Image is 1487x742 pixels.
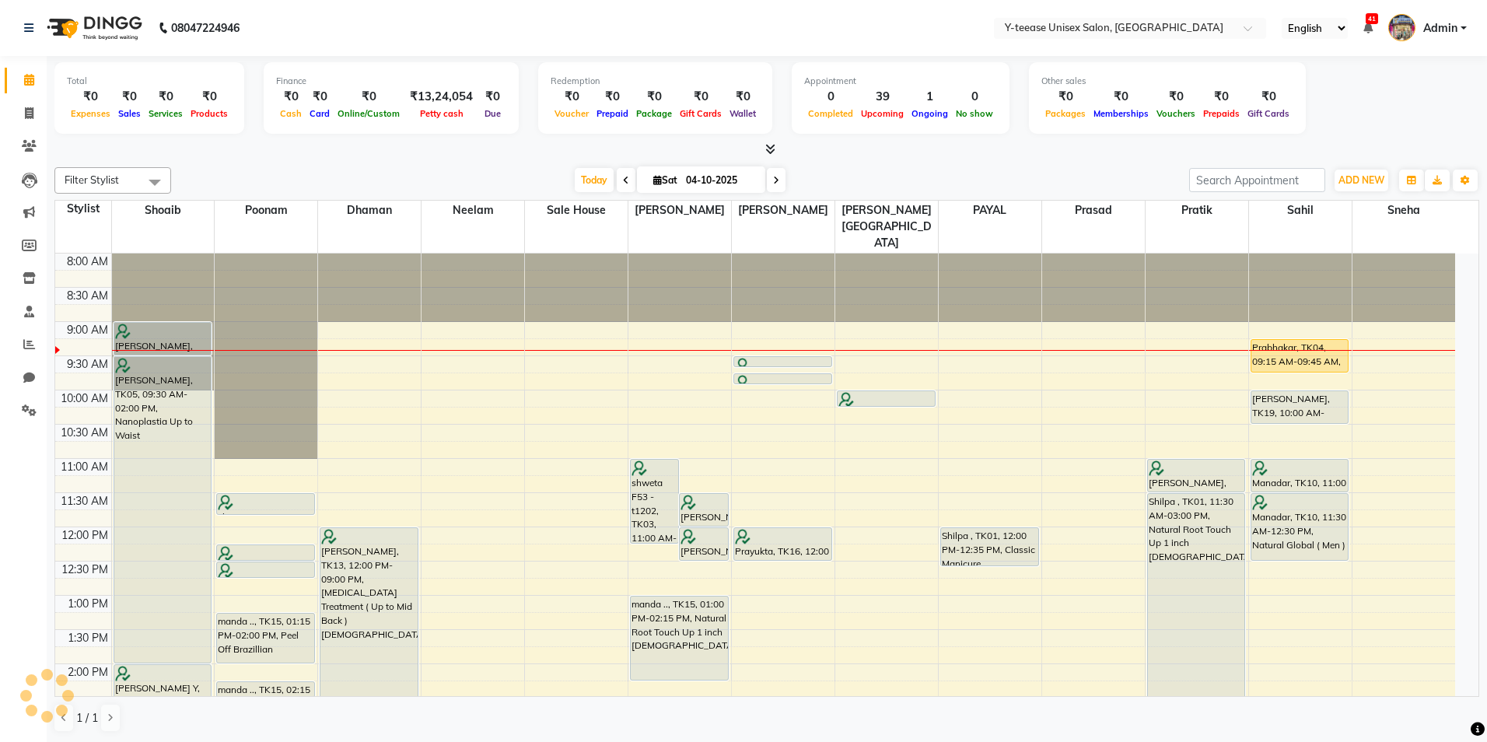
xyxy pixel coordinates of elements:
[422,201,524,220] span: Neelam
[306,88,334,106] div: ₹0
[1146,201,1248,220] span: Pratik
[1388,14,1415,41] img: Admin
[726,88,760,106] div: ₹0
[276,75,506,88] div: Finance
[1189,168,1325,192] input: Search Appointment
[1042,201,1145,220] span: Prasad
[404,88,479,106] div: ₹13,24,054
[58,425,111,441] div: 10:30 AM
[857,108,908,119] span: Upcoming
[217,494,314,514] div: shweta F53 - t1202, TK03, 11:30 AM-11:50 AM, Peel Off Under Arms
[551,108,593,119] span: Voucher
[1199,88,1244,106] div: ₹0
[732,201,834,220] span: [PERSON_NAME]
[632,108,676,119] span: Package
[145,108,187,119] span: Services
[649,174,681,186] span: Sat
[1244,108,1293,119] span: Gift Cards
[276,88,306,106] div: ₹0
[1041,75,1293,88] div: Other sales
[58,390,111,407] div: 10:00 AM
[58,527,111,544] div: 12:00 PM
[276,108,306,119] span: Cash
[908,88,952,106] div: 1
[857,88,908,106] div: 39
[64,288,111,304] div: 8:30 AM
[734,374,831,383] div: [PERSON_NAME], TK24, 09:45 AM-09:55 AM, [GEOGRAPHIC_DATA]
[632,88,676,106] div: ₹0
[112,201,215,220] span: Shoaib
[593,88,632,106] div: ₹0
[114,108,145,119] span: Sales
[1423,20,1457,37] span: Admin
[65,664,111,681] div: 2:00 PM
[114,357,212,663] div: [PERSON_NAME], TK05, 09:30 AM-02:00 PM, Nanoplastia Up to Waist
[171,6,240,50] b: 08047224946
[941,528,1038,565] div: Shilpa , TK01, 12:00 PM-12:35 PM, Classic Manicure
[217,682,314,697] div: manda .., TK15, 02:15 PM-02:30 PM, Roll on full arms
[217,545,314,560] div: shweta F53 - t1202, TK03, 12:15 PM-12:30 PM, Roll on full arms
[676,88,726,106] div: ₹0
[1244,88,1293,106] div: ₹0
[416,108,467,119] span: Petty cash
[58,459,111,475] div: 11:00 AM
[1366,13,1378,24] span: 41
[58,562,111,578] div: 12:30 PM
[479,88,506,106] div: ₹0
[575,168,614,192] span: Today
[187,88,232,106] div: ₹0
[1148,494,1245,731] div: Shilpa , TK01, 11:30 AM-03:00 PM, Natural Root Touch Up 1 inch [DEMOGRAPHIC_DATA]
[64,356,111,373] div: 9:30 AM
[1251,340,1349,372] div: Prabhakar, TK04, 09:15 AM-09:45 AM, Seniour Hair Cut with Wash ( Men )
[64,254,111,270] div: 8:00 AM
[676,108,726,119] span: Gift Cards
[76,710,98,726] span: 1 / 1
[1363,21,1373,35] a: 41
[1352,201,1455,220] span: Sneha
[55,201,111,217] div: Stylist
[835,201,938,253] span: [PERSON_NAME][GEOGRAPHIC_DATA]
[939,201,1041,220] span: PAYAL
[1338,174,1384,186] span: ADD NEW
[838,391,935,406] div: [PERSON_NAME], TK06, 10:00 AM-10:15 AM, Ultimate Blow dry With wash
[631,460,678,543] div: shweta F53 - t1202, TK03, 11:00 AM-12:15 PM, Natural Root Touch Up 1 inch [DEMOGRAPHIC_DATA]
[1335,170,1388,191] button: ADD NEW
[908,108,952,119] span: Ongoing
[217,562,314,577] div: shweta F53 - t1202, TK03, 12:30 PM-12:45 PM, Roll on full leg
[551,88,593,106] div: ₹0
[67,75,232,88] div: Total
[334,108,404,119] span: Online/Custom
[64,322,111,338] div: 9:00 AM
[145,88,187,106] div: ₹0
[631,597,728,680] div: manda .., TK15, 01:00 PM-02:15 PM, Natural Root Touch Up 1 inch [DEMOGRAPHIC_DATA]
[734,357,831,366] div: [PERSON_NAME], TK24, 09:30 AM-09:40 AM, Eyebrows
[551,75,760,88] div: Redemption
[114,88,145,106] div: ₹0
[334,88,404,106] div: ₹0
[1251,460,1349,492] div: Manadar, TK10, 11:00 AM-11:30 AM, Seniour Hair Cut without Wash ( Men )
[952,108,997,119] span: No show
[65,630,111,646] div: 1:30 PM
[58,493,111,509] div: 11:30 AM
[67,108,114,119] span: Expenses
[187,108,232,119] span: Products
[680,494,727,526] div: [PERSON_NAME], TK14, 11:30 AM-12:00 PM, Seniour Hair Cut without Wash ( Men )
[952,88,997,106] div: 0
[114,323,212,355] div: [PERSON_NAME], TK02, 09:00 AM-09:30 AM, Ultimate Blow Dry without wash
[1148,460,1245,492] div: [PERSON_NAME], TK20, 11:00 AM-11:30 AM, Seniour Hair Cut with Wash ( Men )
[804,75,997,88] div: Appointment
[726,108,760,119] span: Wallet
[67,88,114,106] div: ₹0
[65,173,119,186] span: Filter Stylist
[1199,108,1244,119] span: Prepaids
[481,108,505,119] span: Due
[1153,108,1199,119] span: Vouchers
[1153,88,1199,106] div: ₹0
[804,108,857,119] span: Completed
[1251,391,1349,423] div: [PERSON_NAME], TK19, 10:00 AM-10:30 AM, Seniour Hair Cut with Wash ( Men )
[1041,88,1090,106] div: ₹0
[1041,108,1090,119] span: Packages
[804,88,857,106] div: 0
[593,108,632,119] span: Prepaid
[40,6,146,50] img: logo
